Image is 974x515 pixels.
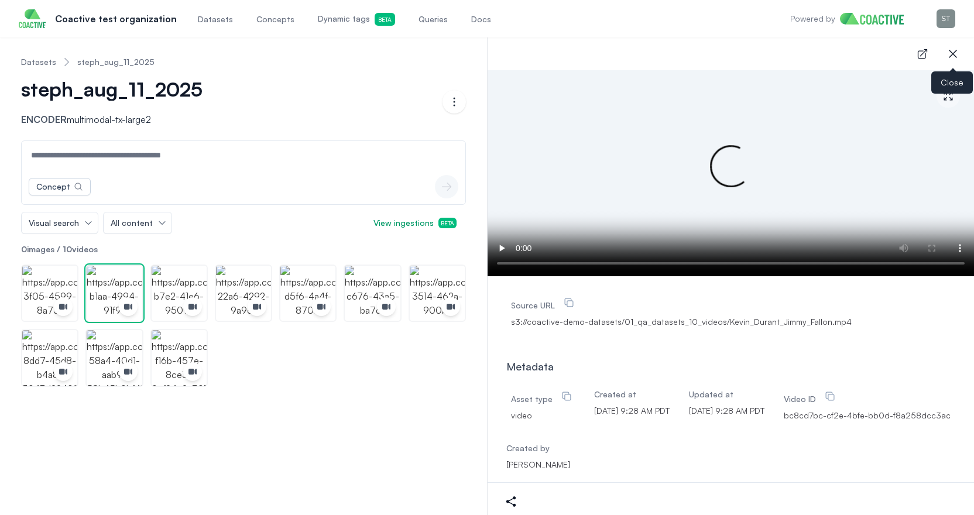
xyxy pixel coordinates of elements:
[511,300,577,310] label: Source URL
[594,389,636,399] label: Created at
[21,244,27,254] span: 0
[87,330,142,385] img: https://app.coactive.ai/assets/ui/images/coactive/steph_aug_11_2025_1754929666250/0d996dae-58a4-4...
[21,243,466,255] p: images / videos
[594,405,670,417] span: 2025-08-11T16:28:16.583045+00:00
[689,389,733,399] label: Updated at
[790,13,835,25] p: Powered by
[63,244,72,254] span: 10
[419,13,448,25] span: Queries
[29,178,91,195] button: Concept
[937,9,955,28] img: Menu for the logged in user
[364,212,466,234] button: View ingestionsBeta
[318,13,395,26] span: Dynamic tags
[506,459,955,471] p: [PERSON_NAME]
[689,405,764,417] span: 2025-08-11T16:28:16.583047+00:00
[822,389,838,405] button: Video ID
[511,410,575,421] span: video
[561,295,577,311] button: Source URL
[256,13,294,25] span: Concepts
[410,266,465,321] img: https://app.coactive.ai/assets/ui/images/coactive/steph_aug_11_2025_1754929666250/1b277031-3514-4...
[506,442,955,454] p: Created by
[198,13,233,25] span: Datasets
[22,330,77,385] img: https://app.coactive.ai/assets/ui/images/coactive/steph_aug_11_2025_1754929666250/0a14fa1d-8dd7-4...
[21,77,219,101] button: steph_aug_11_2025
[216,266,271,321] img: https://app.coactive.ai/assets/ui/images/coactive/steph_aug_11_2025_1754929666250/66bb0fa6-22a6-4...
[152,330,207,385] img: https://app.coactive.ai/assets/ui/images/coactive/steph_aug_11_2025_1754929666250/d379c293-f16b-4...
[22,266,77,321] img: https://app.coactive.ai/assets/ui/images/coactive/steph_aug_11_2025_1754929666250/ab8a9819-3f05-4...
[373,217,457,229] span: View ingestions
[21,114,67,125] span: Encoder
[19,9,46,28] img: Coactive test organization
[111,217,153,229] span: All content
[36,181,70,193] div: Concept
[438,218,457,228] span: Beta
[21,47,466,77] nav: Breadcrumb
[21,56,56,68] a: Datasets
[840,13,913,25] img: Home
[345,266,400,321] img: https://app.coactive.ai/assets/ui/images/coactive/steph_aug_11_2025_1754929666250/bf03ed98-c676-4...
[511,316,951,328] span: s3://coactive-demo-datasets/01_qa_datasets_10_videos/Kevin_Durant_Jimmy_Fallon.mp4
[87,266,142,321] img: https://app.coactive.ai/assets/ui/images/coactive/steph_aug_11_2025_1754929666250/961a5878-b1aa-4...
[55,12,177,26] p: Coactive test organization
[152,266,207,321] img: https://app.coactive.ai/assets/ui/images/coactive/steph_aug_11_2025_1754929666250/124136d0-b7e2-4...
[784,410,951,421] span: bc8cd7bc-cf2e-4bfe-bb0d-f8a258dcc3ac
[21,77,203,101] span: steph_aug_11_2025
[280,266,335,321] img: https://app.coactive.ai/assets/ui/images/coactive/steph_aug_11_2025_1754929666250/db102bf7-d5f6-4...
[77,56,155,68] a: steph_aug_11_2025
[21,112,228,126] p: multimodal-tx-large2
[29,217,79,229] span: Visual search
[375,13,395,26] span: Beta
[558,389,575,405] button: Asset type
[511,394,575,404] label: Asset type
[104,212,172,234] button: All content
[22,212,98,234] button: Visual search
[784,394,838,404] label: Video ID
[506,358,955,375] div: Metadata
